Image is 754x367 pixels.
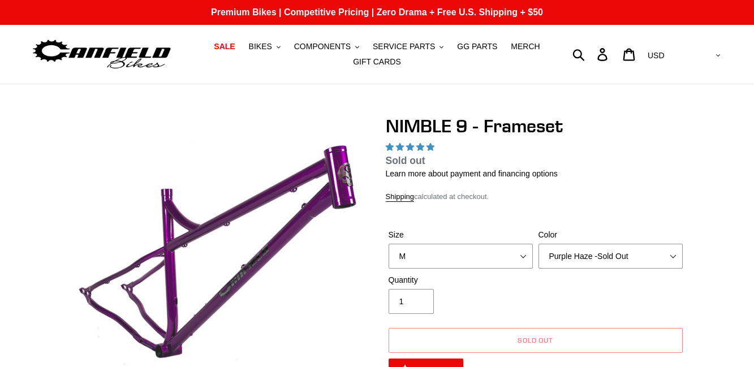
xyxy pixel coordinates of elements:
[386,143,437,152] span: 4.89 stars
[288,39,365,54] button: COMPONENTS
[389,274,533,286] label: Quantity
[214,42,235,51] span: SALE
[367,39,449,54] button: SERVICE PARTS
[505,39,545,54] a: MERCH
[208,39,240,54] a: SALE
[373,42,435,51] span: SERVICE PARTS
[353,57,401,67] span: GIFT CARDS
[31,37,173,72] img: Canfield Bikes
[386,115,686,137] h1: NIMBLE 9 - Frameset
[386,155,425,166] span: Sold out
[511,42,540,51] span: MERCH
[389,229,533,241] label: Size
[518,336,554,344] span: Sold out
[457,42,497,51] span: GG PARTS
[347,54,407,70] a: GIFT CARDS
[386,192,415,202] a: Shipping
[386,191,686,202] div: calculated at checkout.
[389,328,683,353] button: Sold out
[451,39,503,54] a: GG PARTS
[386,169,558,178] a: Learn more about payment and financing options
[538,229,683,241] label: Color
[249,42,272,51] span: BIKES
[243,39,286,54] button: BIKES
[294,42,351,51] span: COMPONENTS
